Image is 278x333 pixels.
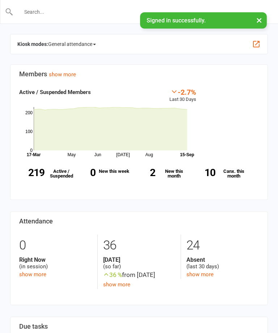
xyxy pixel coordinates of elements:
div: (in session) [19,256,92,270]
h3: Members [19,71,259,78]
a: 219Active / Suspended [16,163,76,184]
a: show more [49,71,76,78]
strong: [DATE] [103,256,176,263]
a: show more [186,271,214,278]
span: 36 % [103,271,122,278]
strong: Kiosk modes: [17,41,48,47]
a: 2New this month [130,163,190,184]
a: 10Canx. this month [190,163,250,184]
strong: 219 [19,168,45,178]
strong: Active / Suspended Members [19,89,91,95]
button: × [253,12,266,28]
span: Signed in successfully. [147,17,206,24]
div: -2.7% [169,88,196,96]
strong: 0 [70,168,96,178]
strong: 10 [190,168,215,178]
strong: 2 [130,168,155,178]
a: 0New this week [70,163,130,183]
span: General attendance [48,38,96,50]
a: show more [19,271,46,278]
input: Search... [13,7,265,17]
a: show more [103,281,130,288]
div: 24 [186,235,259,256]
div: from [DATE] [103,270,176,280]
strong: Right Now [19,256,92,263]
h3: Attendance [19,218,259,225]
div: 36 [103,235,176,256]
h3: Due tasks [19,323,259,330]
div: Last 30 Days [169,88,196,103]
div: (last 30 days) [186,256,259,270]
div: (so far) [103,256,176,270]
strong: Absent [186,256,259,263]
div: 0 [19,235,92,256]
